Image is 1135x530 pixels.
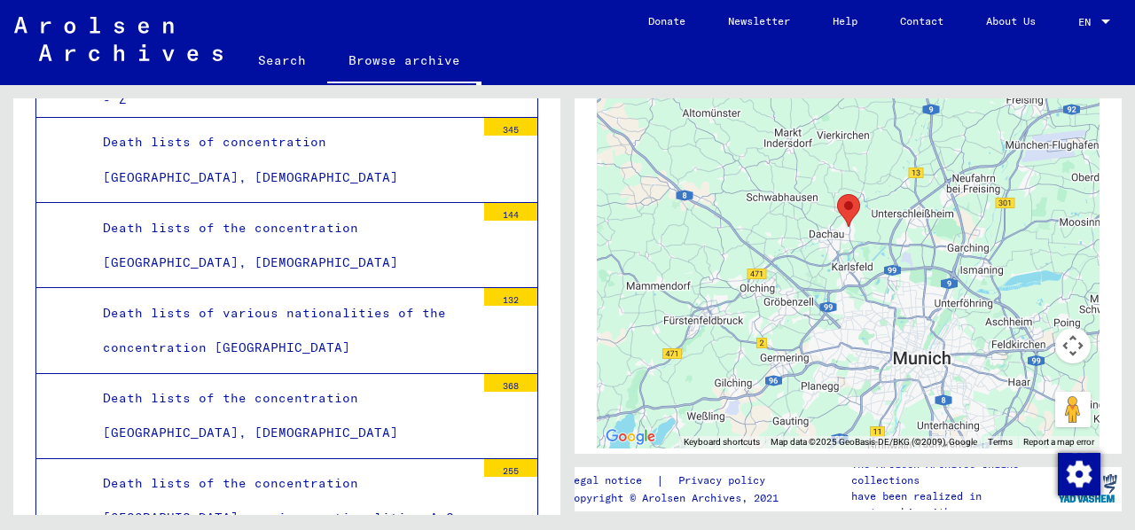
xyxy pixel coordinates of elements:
div: 345 [484,118,537,136]
div: Death lists of concentration [GEOGRAPHIC_DATA], [DEMOGRAPHIC_DATA] [90,125,475,194]
img: yv_logo.png [1054,466,1121,511]
a: Browse archive [327,39,481,85]
div: Death lists of the concentration [GEOGRAPHIC_DATA], [DEMOGRAPHIC_DATA] [90,381,475,450]
a: Search [237,39,327,82]
a: Open this area in Google Maps (opens a new window) [601,425,660,448]
div: 368 [484,374,537,392]
p: The Arolsen Archives online collections [851,456,1053,488]
p: have been realized in partnership with [851,488,1053,520]
div: 132 [484,288,537,306]
div: 144 [484,203,537,221]
button: Map camera controls [1055,328,1091,363]
a: Legal notice [567,472,656,490]
button: Keyboard shortcuts [684,436,760,448]
div: Death lists of the concentration [GEOGRAPHIC_DATA], [DEMOGRAPHIC_DATA] [90,211,475,280]
img: Change consent [1058,453,1100,495]
div: 255 [484,459,537,477]
a: Report a map error [1023,437,1094,447]
div: Dachau Concentration Camp [837,194,860,227]
div: Death lists of various nationalities of the concentration [GEOGRAPHIC_DATA] [90,296,475,365]
img: Google [601,425,660,448]
img: Arolsen_neg.svg [14,17,223,61]
a: Privacy policy [664,472,787,490]
p: Copyright © Arolsen Archives, 2021 [567,490,787,506]
a: Terms [988,437,1013,447]
span: Map data ©2025 GeoBasis-DE/BKG (©2009), Google [771,437,977,447]
div: Change consent [1057,452,1100,495]
span: EN [1078,16,1098,28]
div: | [567,472,787,490]
button: Drag Pegman onto the map to open Street View [1055,392,1091,427]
